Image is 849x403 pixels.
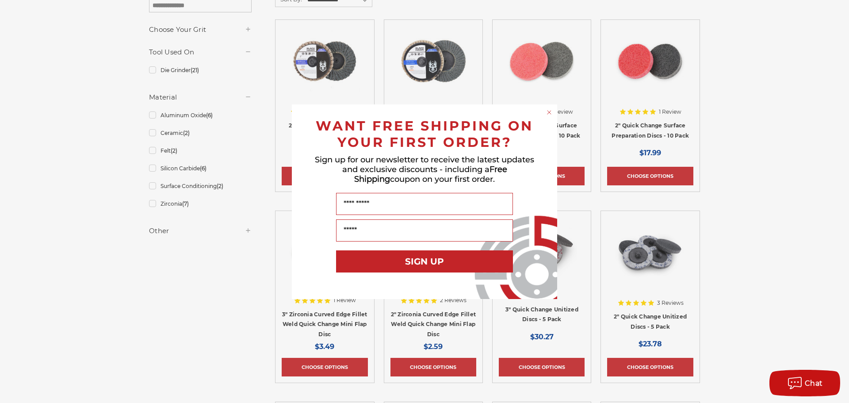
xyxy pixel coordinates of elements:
[336,250,513,273] button: SIGN UP
[316,118,533,150] span: WANT FREE SHIPPING ON YOUR FIRST ORDER?
[315,155,534,184] span: Sign up for our newsletter to receive the latest updates and exclusive discounts - including a co...
[805,379,823,388] span: Chat
[354,165,507,184] span: Free Shipping
[769,370,840,396] button: Chat
[545,108,554,117] button: Close dialog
